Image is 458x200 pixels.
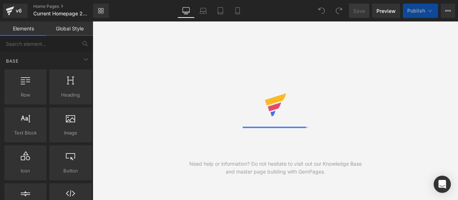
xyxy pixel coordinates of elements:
[5,58,19,64] span: Base
[184,160,367,176] div: Need help or information? Do not hesitate to visit out our Knowledge Base and master page buildin...
[434,176,451,193] div: Open Intercom Messenger
[315,4,329,18] button: Undo
[195,4,212,18] a: Laptop
[177,4,195,18] a: Desktop
[441,4,455,18] button: More
[6,91,44,99] span: Row
[33,11,89,16] span: Current Homepage 2023
[6,129,44,137] span: Text Block
[93,4,109,18] a: New Library
[229,4,246,18] a: Mobile
[332,4,346,18] button: Redo
[47,21,93,36] a: Global Style
[52,167,89,175] span: Button
[372,4,400,18] a: Preview
[403,4,438,18] button: Publish
[212,4,229,18] a: Tablet
[52,91,89,99] span: Heading
[33,4,103,9] a: Home Pages
[6,167,44,175] span: Icon
[407,8,425,14] span: Publish
[353,7,365,15] span: Save
[376,7,396,15] span: Preview
[3,4,28,18] a: v6
[52,129,89,137] span: Image
[14,6,23,15] div: v6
